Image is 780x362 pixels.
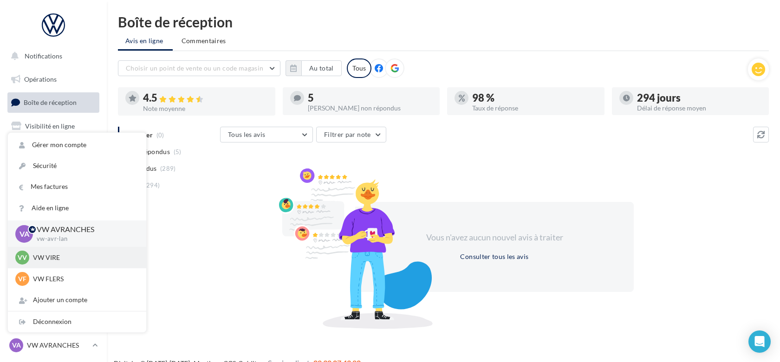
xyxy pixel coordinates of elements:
[27,341,89,350] p: VW AVRANCHES
[19,228,29,239] span: VA
[6,209,101,228] a: Calendrier
[6,92,101,112] a: Boîte de réception
[25,122,75,130] span: Visibilité en ligne
[301,60,342,76] button: Au total
[160,165,176,172] span: (289)
[347,58,371,78] div: Tous
[18,274,26,284] span: VF
[6,232,101,259] a: PLV et print personnalisable
[33,253,135,262] p: VW VIRE
[6,162,101,182] a: Contacts
[143,93,268,103] div: 4.5
[8,135,146,155] a: Gérer mon compte
[228,130,266,138] span: Tous les avis
[472,105,597,111] div: Taux de réponse
[456,251,532,262] button: Consulter tous les avis
[8,176,146,197] a: Mes factures
[286,60,342,76] button: Au total
[748,330,771,353] div: Open Intercom Messenger
[8,311,146,332] div: Déconnexion
[144,181,160,189] span: (294)
[25,52,62,60] span: Notifications
[6,140,101,159] a: Campagnes
[637,93,762,103] div: 294 jours
[6,70,101,89] a: Opérations
[8,198,146,219] a: Aide en ligne
[415,232,574,244] div: Vous n'avez aucun nouvel avis à traiter
[24,98,77,106] span: Boîte de réception
[12,341,21,350] span: VA
[6,116,101,136] a: Visibilité en ligne
[118,15,769,29] div: Boîte de réception
[24,75,57,83] span: Opérations
[308,93,433,103] div: 5
[308,105,433,111] div: [PERSON_NAME] non répondus
[18,253,27,262] span: VV
[472,93,597,103] div: 98 %
[174,148,182,155] span: (5)
[126,64,263,72] span: Choisir un point de vente ou un code magasin
[8,155,146,176] a: Sécurité
[6,263,101,290] a: Campagnes DataOnDemand
[220,127,313,142] button: Tous les avis
[37,224,131,235] p: VW AVRANCHES
[127,147,170,156] span: Non répondus
[637,105,762,111] div: Délai de réponse moyen
[182,36,226,45] span: Commentaires
[37,235,131,243] p: vw-avr-lan
[143,105,268,112] div: Note moyenne
[118,60,280,76] button: Choisir un point de vente ou un code magasin
[6,46,97,66] button: Notifications
[33,274,135,284] p: VW FLERS
[8,290,146,310] div: Ajouter un compte
[7,336,99,354] a: VA VW AVRANCHES
[6,186,101,205] a: Médiathèque
[316,127,386,142] button: Filtrer par note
